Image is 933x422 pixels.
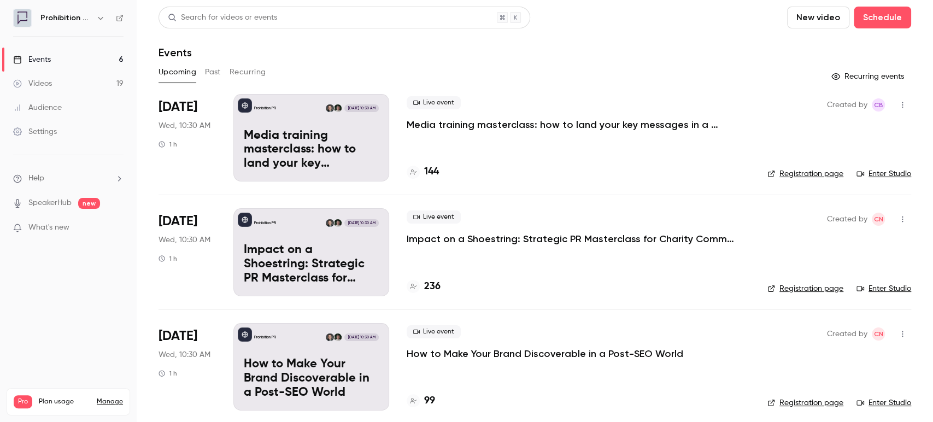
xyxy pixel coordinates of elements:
[28,173,44,184] span: Help
[407,347,683,360] a: How to Make Your Brand Discoverable in a Post-SEO World
[827,327,867,341] span: Created by
[28,222,69,233] span: What's new
[254,335,276,340] p: Prohibition PR
[407,210,461,224] span: Live event
[407,165,439,179] a: 144
[254,106,276,111] p: Prohibition PR
[39,397,90,406] span: Plan usage
[326,333,333,341] img: Chris Norton
[767,168,843,179] a: Registration page
[230,63,266,81] button: Recurring
[767,397,843,408] a: Registration page
[159,369,177,378] div: 1 h
[827,213,867,226] span: Created by
[233,208,389,296] a: Impact on a Shoestring: Strategic PR Masterclass for Charity Comms TeamsProhibition PRWill Ockend...
[159,208,216,296] div: Oct 15 Wed, 10:30 AM (Europe/London)
[13,54,51,65] div: Events
[28,197,72,209] a: SpeakerHub
[205,63,221,81] button: Past
[872,98,885,112] span: Claire Beaumont
[874,327,883,341] span: CN
[856,168,911,179] a: Enter Studio
[872,327,885,341] span: Chris Norton
[424,394,435,408] h4: 99
[159,120,210,131] span: Wed, 10:30 AM
[767,283,843,294] a: Registration page
[159,323,216,411] div: Nov 5 Wed, 10:30 AM (Europe/London)
[159,63,196,81] button: Upcoming
[344,333,378,341] span: [DATE] 10:30 AM
[110,223,124,233] iframe: Noticeable Trigger
[168,12,277,24] div: Search for videos or events
[233,323,389,411] a: How to Make Your Brand Discoverable in a Post-SEO WorldProhibition PRWill OckendenChris Norton[DA...
[854,7,911,28] button: Schedule
[159,94,216,181] div: Oct 8 Wed, 10:30 AM (Europe/London)
[334,333,342,341] img: Will Ockenden
[787,7,849,28] button: New video
[407,96,461,109] span: Live event
[326,104,333,112] img: Chris Norton
[97,397,123,406] a: Manage
[826,68,911,85] button: Recurring events
[244,243,379,285] p: Impact on a Shoestring: Strategic PR Masterclass for Charity Comms Teams
[407,325,461,338] span: Live event
[13,173,124,184] li: help-dropdown-opener
[244,129,379,171] p: Media training masterclass: how to land your key messages in a digital-first world
[40,13,92,24] h6: Prohibition PR
[874,98,883,112] span: CB
[407,118,735,131] a: Media training masterclass: how to land your key messages in a digital-first world
[344,104,378,112] span: [DATE] 10:30 AM
[159,140,177,149] div: 1 h
[407,279,441,294] a: 236
[159,98,197,116] span: [DATE]
[856,283,911,294] a: Enter Studio
[424,279,441,294] h4: 236
[874,213,883,226] span: CN
[326,219,333,227] img: Chris Norton
[13,78,52,89] div: Videos
[254,220,276,226] p: Prohibition PR
[827,98,867,112] span: Created by
[14,9,31,27] img: Prohibition PR
[872,213,885,226] span: Chris Norton
[407,394,435,408] a: 99
[13,102,62,113] div: Audience
[407,232,735,245] a: Impact on a Shoestring: Strategic PR Masterclass for Charity Comms Teams
[334,104,342,112] img: Will Ockenden
[159,46,192,59] h1: Events
[233,94,389,181] a: Media training masterclass: how to land your key messages in a digital-first worldProhibition PRW...
[244,357,379,400] p: How to Make Your Brand Discoverable in a Post-SEO World
[856,397,911,408] a: Enter Studio
[14,395,32,408] span: Pro
[159,235,210,245] span: Wed, 10:30 AM
[13,126,57,137] div: Settings
[159,254,177,263] div: 1 h
[424,165,439,179] h4: 144
[159,349,210,360] span: Wed, 10:30 AM
[159,213,197,230] span: [DATE]
[334,219,342,227] img: Will Ockenden
[159,327,197,345] span: [DATE]
[344,219,378,227] span: [DATE] 10:30 AM
[78,198,100,209] span: new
